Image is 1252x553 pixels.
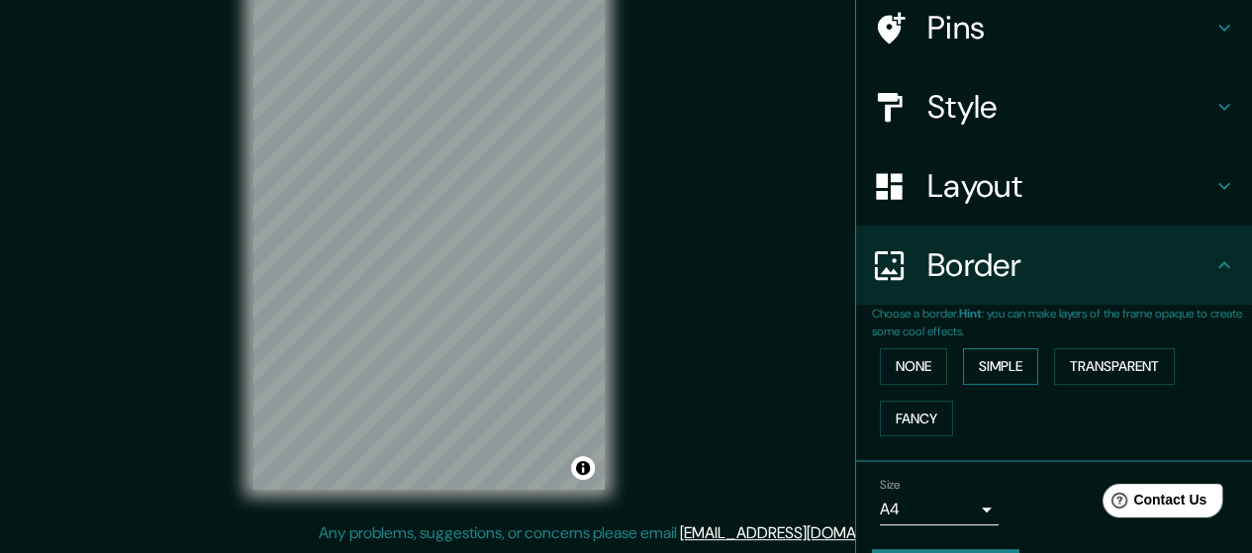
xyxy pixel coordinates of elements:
h4: Pins [927,8,1212,47]
h4: Layout [927,166,1212,206]
div: A4 [880,494,999,525]
label: Size [880,477,901,494]
button: Transparent [1054,348,1175,385]
b: Hint [959,306,982,322]
a: [EMAIL_ADDRESS][DOMAIN_NAME] [680,522,924,543]
button: Toggle attribution [571,456,595,480]
p: Any problems, suggestions, or concerns please email . [319,521,927,545]
button: None [880,348,947,385]
div: Style [856,67,1252,146]
h4: Border [927,245,1212,285]
iframe: Help widget launcher [1076,476,1230,531]
h4: Style [927,87,1212,127]
div: Border [856,226,1252,305]
p: Choose a border. : you can make layers of the frame opaque to create some cool effects. [872,305,1252,340]
button: Fancy [880,401,953,437]
button: Simple [963,348,1038,385]
div: Layout [856,146,1252,226]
